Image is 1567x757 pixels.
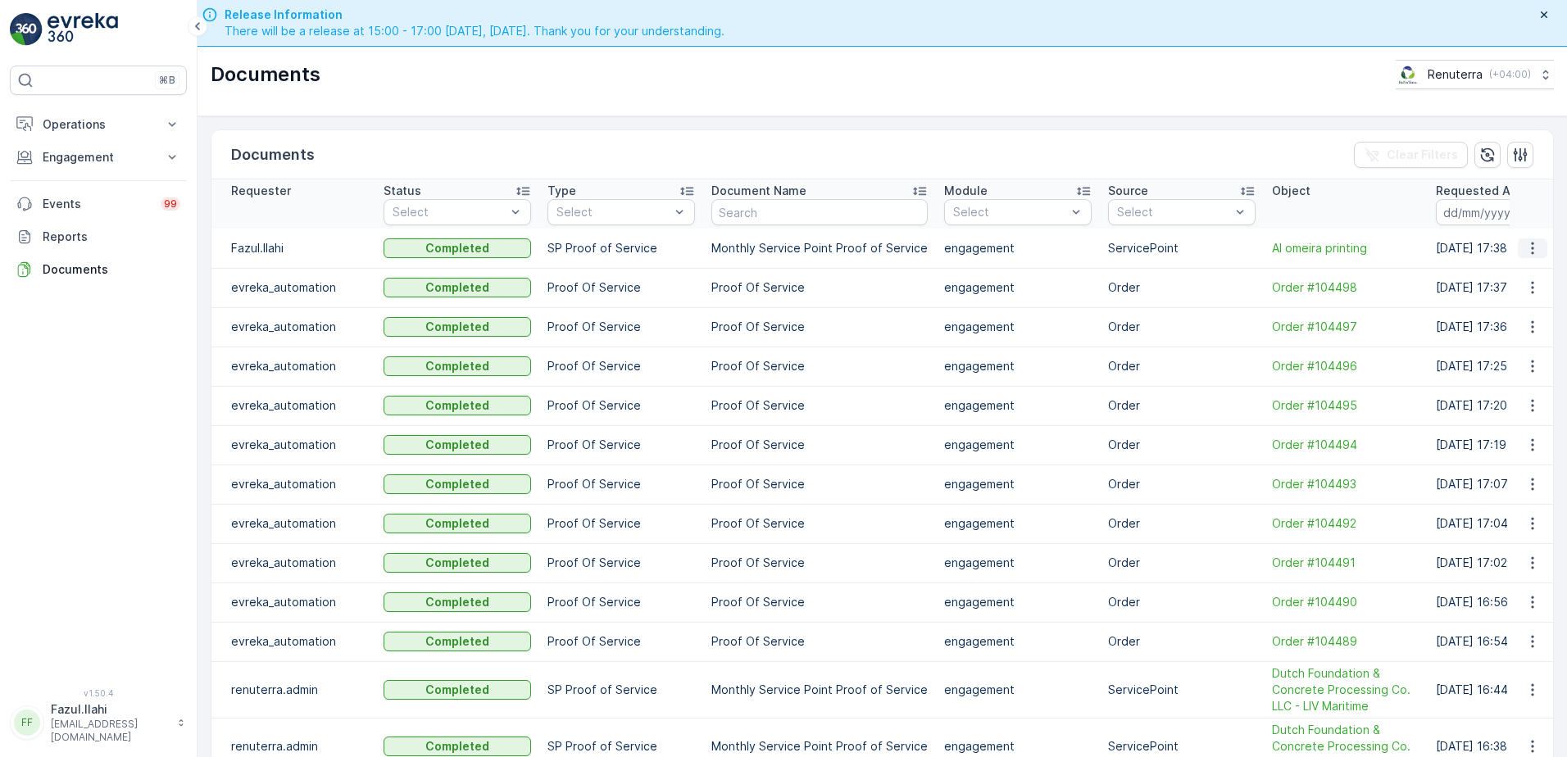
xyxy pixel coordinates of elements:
p: Proof Of Service [711,397,928,414]
p: Monthly Service Point Proof of Service [711,682,928,698]
p: Select [1117,204,1230,220]
p: SP Proof of Service [547,240,695,256]
p: Select [393,204,506,220]
p: engagement [944,594,1092,610]
p: ( +04:00 ) [1489,68,1531,81]
p: Proof Of Service [711,358,928,374]
img: logo_light-DOdMpM7g.png [48,13,118,46]
p: engagement [944,555,1092,571]
p: evreka_automation [231,319,367,335]
a: Order #104489 [1272,633,1419,650]
p: Monthly Service Point Proof of Service [711,240,928,256]
p: Order [1108,515,1256,532]
button: Completed [384,474,531,494]
p: Proof Of Service [547,437,695,453]
p: Select [556,204,670,220]
p: Proof Of Service [547,515,695,532]
p: Proof Of Service [547,633,695,650]
span: Al omeira printing [1272,240,1419,256]
span: Order #104495 [1272,397,1419,414]
p: engagement [944,358,1092,374]
button: Completed [384,592,531,612]
a: Order #104491 [1272,555,1419,571]
p: Proof Of Service [547,319,695,335]
p: Requester [231,183,291,199]
p: Order [1108,319,1256,335]
p: Proof Of Service [711,437,928,453]
span: Dutch Foundation & Concrete Processing Co. LLC - LIV Maritime [1272,665,1419,714]
p: Completed [425,240,489,256]
p: Fazul.Ilahi [51,701,169,718]
p: Proof Of Service [711,279,928,296]
button: Completed [384,435,531,455]
p: Proof Of Service [711,555,928,571]
p: Fazul.Ilahi [231,240,367,256]
p: engagement [944,397,1092,414]
p: Proof Of Service [711,515,928,532]
p: Monthly Service Point Proof of Service [711,738,928,755]
a: Order #104494 [1272,437,1419,453]
p: Object [1272,183,1310,199]
a: Events99 [10,188,187,220]
p: Order [1108,358,1256,374]
p: engagement [944,633,1092,650]
input: Search [711,199,928,225]
p: evreka_automation [231,633,367,650]
p: Proof Of Service [547,476,695,492]
p: Status [384,183,421,199]
button: Completed [384,680,531,700]
p: Proof Of Service [547,397,695,414]
p: Completed [425,279,489,296]
p: renuterra.admin [231,682,367,698]
p: Documents [43,261,180,278]
div: FF [14,709,40,736]
a: Order #104492 [1272,515,1419,532]
p: engagement [944,240,1092,256]
a: Documents [10,253,187,286]
span: Order #104490 [1272,594,1419,610]
p: Proof Of Service [547,594,695,610]
p: Module [944,183,988,199]
p: Completed [425,515,489,532]
p: [EMAIL_ADDRESS][DOMAIN_NAME] [51,718,169,744]
p: Engagement [43,149,154,165]
p: evreka_automation [231,594,367,610]
span: Release Information [225,7,724,23]
button: Completed [384,396,531,415]
button: Completed [384,317,531,337]
p: evreka_automation [231,515,367,532]
p: ServicePoint [1108,738,1256,755]
button: Operations [10,108,187,141]
p: engagement [944,279,1092,296]
p: ⌘B [159,74,175,87]
p: engagement [944,319,1092,335]
p: Proof Of Service [547,555,695,571]
p: Operations [43,116,154,133]
p: evreka_automation [231,555,367,571]
p: Proof Of Service [547,358,695,374]
button: Clear Filters [1354,142,1468,168]
p: Order [1108,594,1256,610]
p: Order [1108,397,1256,414]
p: Proof Of Service [547,279,695,296]
a: Order #104498 [1272,279,1419,296]
p: Completed [425,358,489,374]
span: v 1.50.4 [10,688,187,698]
p: engagement [944,515,1092,532]
a: Order #104496 [1272,358,1419,374]
button: Completed [384,553,531,573]
p: evreka_automation [231,358,367,374]
p: Proof Of Service [711,594,928,610]
a: Order #104493 [1272,476,1419,492]
p: Events [43,196,151,212]
p: Completed [425,397,489,414]
button: FFFazul.Ilahi[EMAIL_ADDRESS][DOMAIN_NAME] [10,701,187,744]
span: Order #104497 [1272,319,1419,335]
p: 99 [164,197,177,211]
